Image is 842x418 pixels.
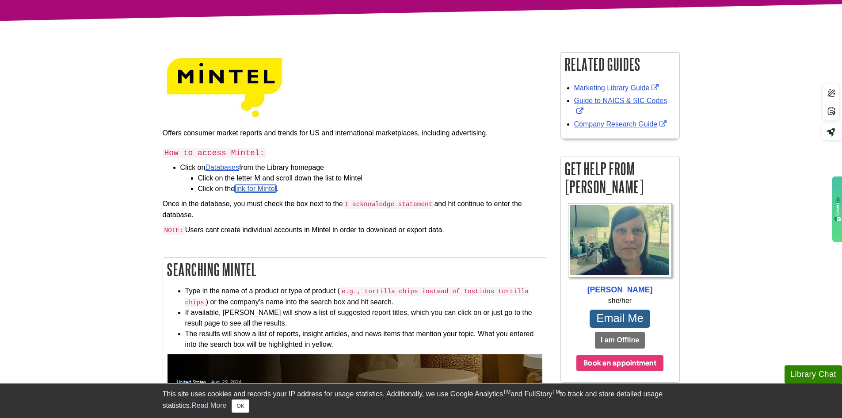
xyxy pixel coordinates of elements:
[232,399,249,413] button: Close
[503,389,511,395] sup: TM
[185,287,529,307] code: e.g., tortilla chips instead of Tostidos tortilla chips
[595,332,645,349] button: I am Offline
[561,157,679,199] h2: Get Help From [PERSON_NAME]
[163,148,267,158] code: How to access Mintel:
[565,295,675,306] div: she/her
[185,329,542,350] li: The results will show a list of reports, insight articles, and news items that mention your topic...
[185,286,542,307] li: Type in the name of a product or type of product ( ) or the company's name into the search box an...
[205,164,239,171] a: Databases
[574,97,667,115] a: Link opens in new window
[565,203,675,295] a: Profile Photo [PERSON_NAME]
[552,389,560,395] sup: TM
[568,203,672,277] img: Profile Photo
[834,197,841,221] img: gdzwAHDJa65OwAAAABJRU5ErkJggg==
[163,258,547,281] h2: Searching Mintel
[191,402,226,409] a: Read More
[343,200,434,209] code: I acknowledge statement
[198,184,547,194] li: Click on the .
[561,53,679,76] h2: Related Guides
[163,199,547,220] p: Once in the database, you must check the box next to the and hit continue to enter the database.
[601,336,639,344] b: I am Offline
[180,162,547,194] li: Click on from the Library homepage
[576,355,663,371] button: Book an appointment
[198,173,547,184] li: Click on the letter M and scroll down the list to Mintel
[565,284,675,295] div: [PERSON_NAME]
[590,310,650,328] a: Email Me
[574,120,669,128] a: Link opens in new window
[574,84,661,92] a: Link opens in new window
[163,389,680,413] div: This site uses cookies and records your IP address for usage statistics. Additionally, we use Goo...
[185,307,542,329] li: If available, [PERSON_NAME] will show a list of suggested report titles, which you can click on o...
[785,365,842,383] button: Library Chat
[163,226,185,235] code: NOTE:
[163,225,547,236] p: Users cant create individual accounts in Mintel in order to download or export data.
[163,52,286,123] img: mintel logo
[163,128,547,138] p: Offers consumer market reports and trends for US and international marketplaces, including advert...
[235,185,276,192] a: link for Mintel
